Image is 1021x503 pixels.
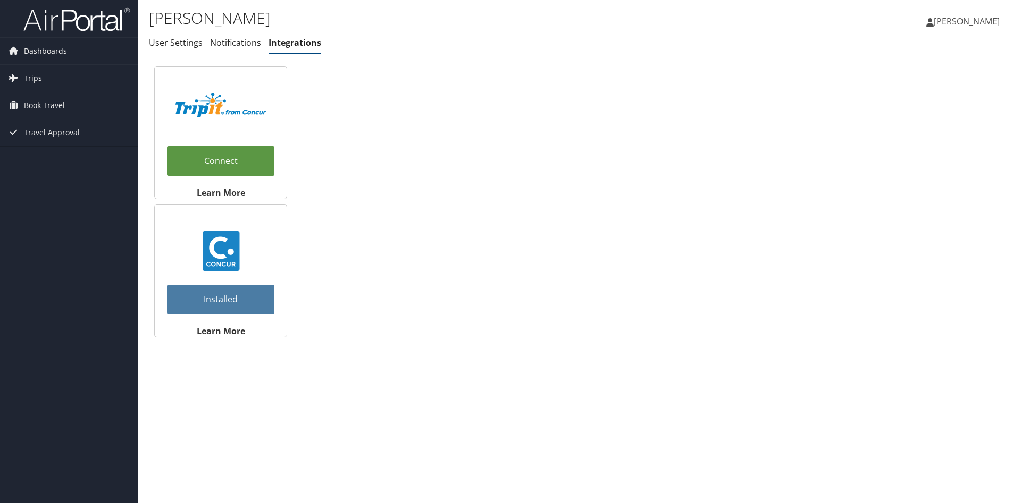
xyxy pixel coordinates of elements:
a: Connect [167,146,274,176]
h1: [PERSON_NAME] [149,7,723,29]
span: Book Travel [24,92,65,119]
span: Travel Approval [24,119,80,146]
a: [PERSON_NAME] [926,5,1010,37]
span: Dashboards [24,38,67,64]
img: TripIt_Logo_Color_SOHP.png [175,93,266,117]
a: Installed [167,285,274,314]
img: airportal-logo.png [23,7,130,32]
span: Trips [24,65,42,92]
strong: Learn More [197,187,245,199]
a: Notifications [210,37,261,48]
a: Integrations [269,37,321,48]
span: [PERSON_NAME] [934,15,1000,27]
a: User Settings [149,37,203,48]
img: concur_23.png [201,231,241,271]
strong: Learn More [197,325,245,337]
